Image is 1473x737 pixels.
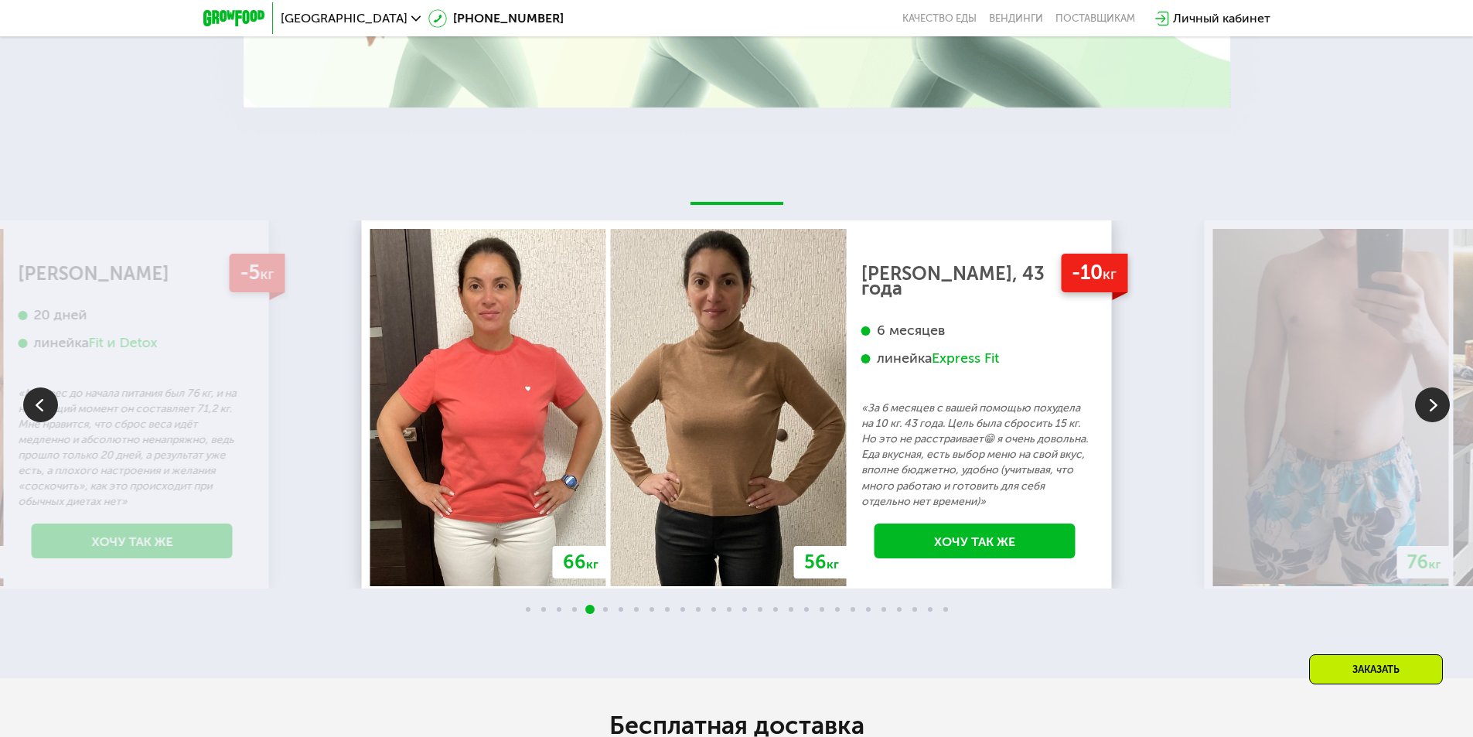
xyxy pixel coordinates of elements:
[19,386,246,510] p: «Мой вес до начала питания был 76 кг, и на настоящий момент он составляет 71,2 кг. Мне нравится, ...
[260,265,274,283] span: кг
[861,266,1089,297] div: [PERSON_NAME], 43 года
[827,557,839,572] span: кг
[229,254,285,293] div: -5
[428,9,564,28] a: [PHONE_NUMBER]
[861,350,1089,367] div: линейка
[989,12,1043,25] a: Вендинги
[32,524,233,558] a: Хочу так же
[19,334,246,352] div: линейка
[281,12,407,25] span: [GEOGRAPHIC_DATA]
[23,387,58,422] img: Slide left
[875,524,1076,558] a: Хочу так же
[932,350,999,367] div: Express Fit
[1415,387,1450,422] img: Slide right
[1309,654,1443,684] div: Заказать
[553,546,609,578] div: 66
[1397,546,1451,578] div: 76
[89,334,158,352] div: Fit и Detox
[902,12,977,25] a: Качество еды
[1103,265,1117,283] span: кг
[861,322,1089,339] div: 6 месяцев
[19,266,246,281] div: [PERSON_NAME]
[1173,9,1270,28] div: Личный кабинет
[19,306,246,324] div: 20 дней
[1055,12,1135,25] div: поставщикам
[861,401,1089,509] p: «За 6 месяцев с вашей помощью похудела на 10 кг. 43 года. Цель была сбросить 15 кг. Но это не рас...
[586,557,598,572] span: кг
[1061,254,1127,293] div: -10
[794,546,849,578] div: 56
[1429,557,1441,572] span: кг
